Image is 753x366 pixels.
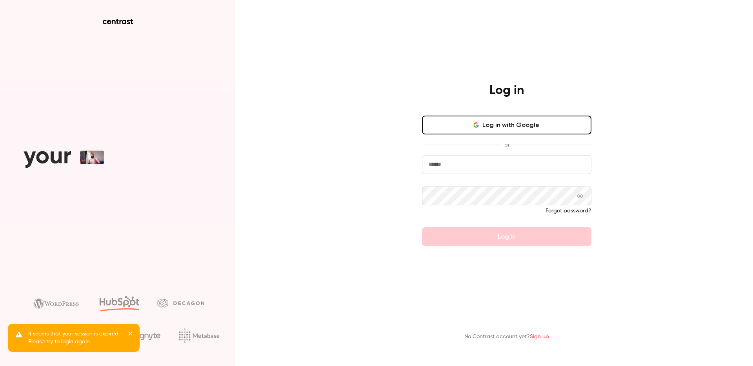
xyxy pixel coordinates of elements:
h4: Log in [489,83,524,98]
button: close [128,330,133,339]
p: It seems that your session is expired. Please try to login again [28,330,122,346]
a: Forgot password? [546,208,591,214]
img: decagon [157,299,204,307]
a: Sign up [530,334,549,339]
button: Log in with Google [422,116,591,134]
p: No Contrast account yet? [464,333,549,341]
span: or [500,141,513,149]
